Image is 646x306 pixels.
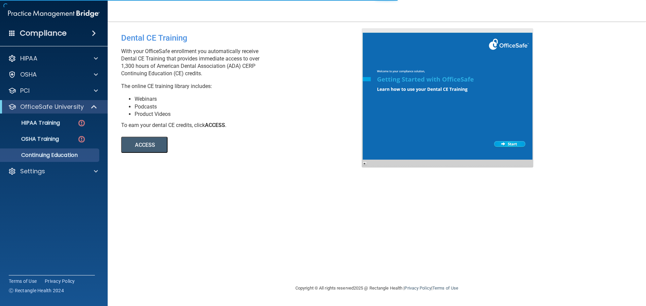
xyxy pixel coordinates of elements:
[135,95,367,103] li: Webinars
[121,122,367,129] div: To earn your dental CE credits, click .
[20,29,67,38] h4: Compliance
[121,143,305,148] a: ACCESS
[432,286,458,291] a: Terms of Use
[404,286,431,291] a: Privacy Policy
[20,71,37,79] p: OSHA
[8,71,98,79] a: OSHA
[77,135,86,143] img: danger-circle.6113f641.png
[8,103,98,111] a: OfficeSafe University
[4,120,60,126] p: HIPAA Training
[9,278,37,285] a: Terms of Use
[4,152,96,159] p: Continuing Education
[4,136,59,142] p: OSHA Training
[20,54,37,62] p: HIPAA
[121,48,367,77] p: With your OfficeSafe enrollment you automatically receive Dental CE Training that provides immedi...
[20,103,84,111] p: OfficeSafe University
[135,103,367,111] li: Podcasts
[205,122,225,128] b: ACCESS
[121,137,168,153] button: ACCESS
[20,167,45,175] p: Settings
[9,287,64,294] span: Ⓒ Rectangle Health 2024
[8,7,100,20] img: PMB logo
[8,167,98,175] a: Settings
[254,277,500,299] div: Copyright © All rights reserved 2025 @ Rectangle Health | |
[20,87,30,95] p: PCI
[8,54,98,62] a: HIPAA
[8,87,98,95] a: PCI
[121,28,367,48] div: Dental CE Training
[135,111,367,118] li: Product Videos
[45,278,75,285] a: Privacy Policy
[77,119,86,127] img: danger-circle.6113f641.png
[121,83,367,90] p: The online CE training library includes:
